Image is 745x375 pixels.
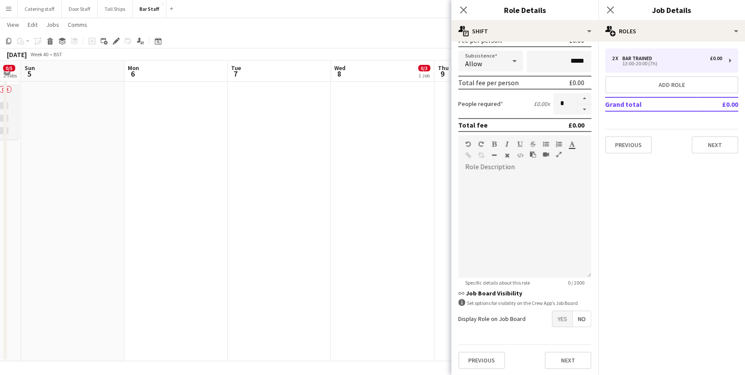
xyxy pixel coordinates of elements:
[568,121,584,129] div: £0.00
[573,311,591,327] span: No
[29,51,50,58] span: Week 40
[7,50,27,59] div: [DATE]
[612,55,622,61] div: 2 x
[569,141,575,147] button: Text Color
[458,352,505,369] button: Previous
[54,51,62,58] div: BST
[598,4,745,16] h3: Job Details
[458,121,488,129] div: Total fee
[458,289,591,297] h3: Job Board Visibility
[333,69,346,79] span: 8
[545,352,591,369] button: Next
[458,78,519,87] div: Total fee per person
[68,21,87,29] span: Comms
[465,59,482,68] span: Allow
[3,19,22,30] a: View
[7,21,19,29] span: View
[231,64,241,72] span: Tue
[3,65,15,71] span: 0/5
[605,76,738,93] button: Add role
[43,19,63,30] a: Jobs
[530,141,536,147] button: Strikethrough
[517,152,523,159] button: HTML Code
[598,21,745,42] div: Roles
[23,69,35,79] span: 5
[478,141,484,147] button: Redo
[64,19,91,30] a: Comms
[458,299,591,307] div: Set options for visibility on the Crew App’s Job Board
[128,64,139,72] span: Mon
[577,104,591,115] button: Decrease
[451,4,598,16] h3: Role Details
[612,61,722,66] div: 13:00-20:00 (7h)
[18,0,62,17] button: Catering staff
[605,136,652,154] button: Previous
[552,311,572,327] span: Yes
[127,69,139,79] span: 6
[691,136,738,154] button: Next
[569,78,584,87] div: £0.00
[605,97,697,111] td: Grand total
[28,21,38,29] span: Edit
[458,100,503,108] label: People required
[458,279,537,286] span: Specific details about this role
[697,97,738,111] td: £0.00
[436,69,448,79] span: 9
[418,65,430,71] span: 0/3
[133,0,166,17] button: Bar Staff
[491,152,497,159] button: Horizontal Line
[25,64,35,72] span: Sun
[543,151,549,158] button: Insert video
[334,64,346,72] span: Wed
[530,151,536,158] button: Paste as plain text
[98,0,133,17] button: Tall Ships
[46,21,59,29] span: Jobs
[62,0,98,17] button: Door Staff
[517,141,523,147] button: Underline
[458,315,526,323] label: Display Role on Job Board
[24,19,41,30] a: Edit
[451,21,598,42] div: Shift
[622,55,656,61] div: Bar trained
[556,141,562,147] button: Ordered List
[710,55,722,61] div: £0.00
[491,141,497,147] button: Bold
[418,72,430,79] div: 1 Job
[561,279,591,286] span: 0 / 2000
[504,141,510,147] button: Italic
[534,100,550,108] div: £0.00 x
[556,151,562,158] button: Fullscreen
[543,141,549,147] button: Unordered List
[577,93,591,104] button: Increase
[230,69,241,79] span: 7
[437,64,448,72] span: Thu
[465,141,471,147] button: Undo
[504,152,510,159] button: Clear Formatting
